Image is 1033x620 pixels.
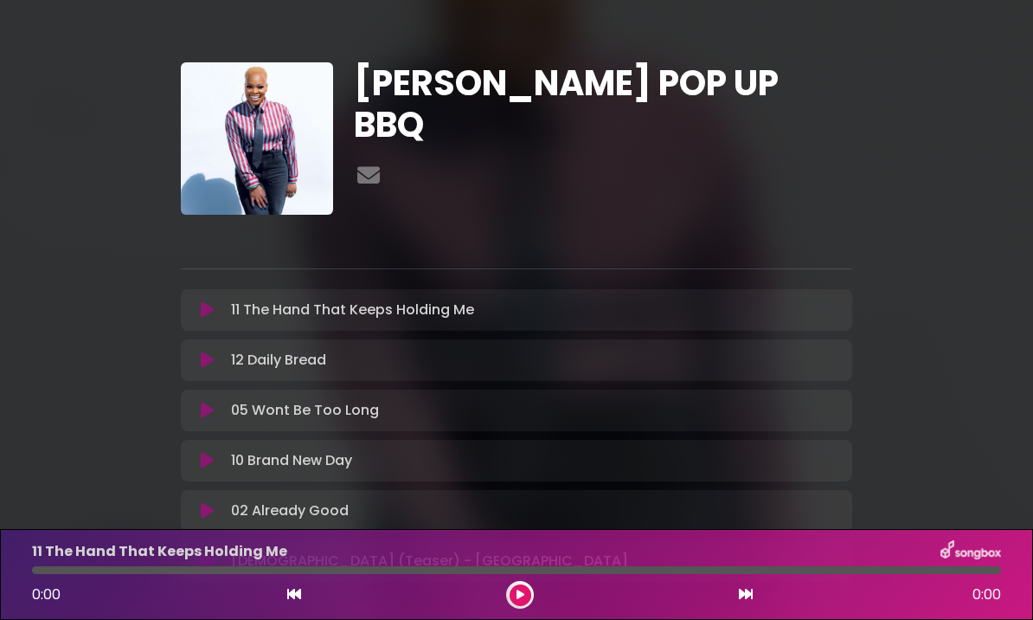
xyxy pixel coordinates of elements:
[231,450,352,471] p: 10 Brand New Day
[231,501,349,521] p: 02 Already Good
[231,400,379,421] p: 05 Wont Be Too Long
[181,62,333,215] img: hLSey5U2Q9yQr9NStc1y
[354,62,852,145] h1: [PERSON_NAME] POP UP BBQ
[231,350,326,371] p: 12 Daily Bread
[32,541,287,562] p: 11 The Hand That Keeps Holding Me
[972,584,1001,605] span: 0:00
[940,540,1001,563] img: songbox-logo-white.png
[231,300,474,320] p: 11 The Hand That Keeps Holding Me
[32,584,61,604] span: 0:00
